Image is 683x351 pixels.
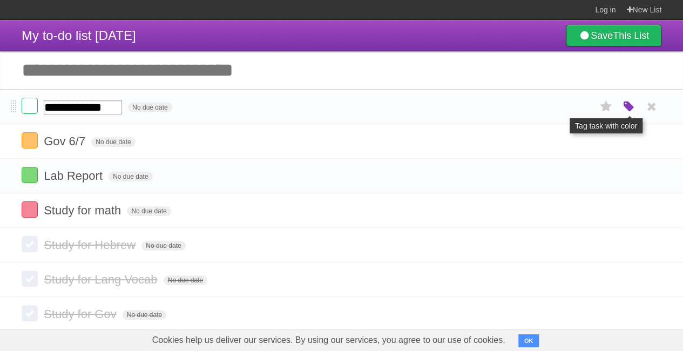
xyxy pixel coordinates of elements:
span: No due date [123,310,166,320]
span: No due date [91,137,135,147]
label: Done [22,305,38,321]
span: No due date [141,241,185,251]
span: Study for Hebrew [44,238,138,252]
label: Done [22,167,38,183]
span: No due date [109,172,152,181]
button: OK [518,334,539,347]
span: No due date [128,103,172,112]
label: Done [22,236,38,252]
label: Done [22,201,38,218]
span: Study for Lang Vocab [44,273,160,286]
span: No due date [164,275,207,285]
b: This List [613,30,649,41]
span: My to-do list [DATE] [22,28,136,43]
label: Done [22,132,38,148]
span: Study for math [44,204,124,217]
label: Done [22,98,38,114]
label: Done [22,271,38,287]
span: Lab Report [44,169,105,183]
span: Gov 6/7 [44,134,88,148]
span: No due date [127,206,171,216]
span: Study for Gov [44,307,119,321]
a: SaveThis List [566,25,661,46]
label: Star task [596,98,616,116]
span: Cookies help us deliver our services. By using our services, you agree to our use of cookies. [141,329,516,351]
